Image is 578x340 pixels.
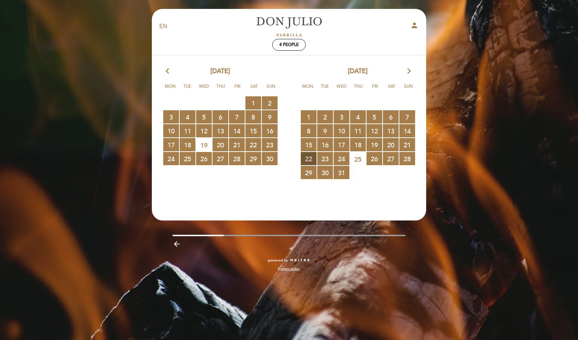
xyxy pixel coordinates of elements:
span: 28 [399,152,415,165]
span: 14 [229,124,245,137]
span: Mon [301,83,315,96]
i: person [410,21,419,30]
span: 26 [196,152,212,165]
span: Sun [402,83,416,96]
span: 28 [229,152,245,165]
span: Thu [351,83,365,96]
span: 14 [399,124,415,137]
span: 13 [213,124,228,137]
span: 18 [180,138,195,151]
span: 18 [350,138,366,151]
span: 5 [196,110,212,123]
span: 15 [245,124,261,137]
span: 26 [367,152,382,165]
span: 23 [262,138,278,151]
span: 21 [399,138,415,151]
span: 5 [367,110,382,123]
span: 25 [350,152,366,166]
span: 24 [334,152,349,165]
span: 9 [262,110,278,123]
span: 1 [301,110,317,123]
span: 16 [317,138,333,151]
img: MEITRE [290,259,310,262]
span: [DATE] [348,67,368,76]
span: Tue [318,83,332,96]
span: 2 [317,110,333,123]
span: 22 [245,138,261,151]
span: 30 [317,166,333,179]
span: 8 [245,110,261,123]
span: 6 [383,110,399,123]
span: 13 [383,124,399,137]
span: 21 [229,138,245,151]
span: 11 [350,124,366,137]
span: 30 [262,152,278,165]
span: [DATE] [210,67,230,76]
span: 22 [301,152,317,165]
span: powered by [268,258,288,263]
span: 10 [163,124,179,137]
span: 12 [367,124,382,137]
i: arrow_back_ios [166,67,172,76]
span: Wed [197,83,211,96]
span: 20 [383,138,399,151]
span: 4 people [279,42,299,47]
span: 15 [301,138,317,151]
i: arrow_backward [173,240,181,248]
button: person [410,21,419,32]
span: 3 [163,110,179,123]
span: 29 [301,166,317,179]
span: 10 [334,124,349,137]
span: 23 [317,152,333,165]
span: 27 [213,152,228,165]
span: 2 [262,96,278,110]
span: 24 [163,152,179,165]
span: Sat [247,83,261,96]
span: 11 [180,124,195,137]
span: 25 [180,152,195,165]
span: Thu [214,83,228,96]
span: Sat [385,83,399,96]
span: Tue [180,83,194,96]
span: 8 [301,124,317,137]
span: Sun [264,83,278,96]
span: 27 [383,152,399,165]
span: 17 [163,138,179,151]
span: 4 [180,110,195,123]
span: 19 [196,138,212,152]
span: 7 [399,110,415,123]
span: 20 [213,138,228,151]
span: 29 [245,152,261,165]
span: Fri [368,83,382,96]
span: 17 [334,138,349,151]
span: 7 [229,110,245,123]
span: 6 [213,110,228,123]
span: Mon [163,83,178,96]
span: 4 [350,110,366,123]
span: Fri [230,83,245,96]
span: 3 [334,110,349,123]
a: powered by [268,258,310,263]
a: [PERSON_NAME] [244,17,334,36]
span: 16 [262,124,278,137]
span: 31 [334,166,349,179]
a: Privacy policy [278,267,300,272]
span: 1 [245,96,261,110]
i: arrow_forward_ios [406,67,412,76]
span: 19 [367,138,382,151]
span: Wed [334,83,349,96]
span: 12 [196,124,212,137]
span: 9 [317,124,333,137]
